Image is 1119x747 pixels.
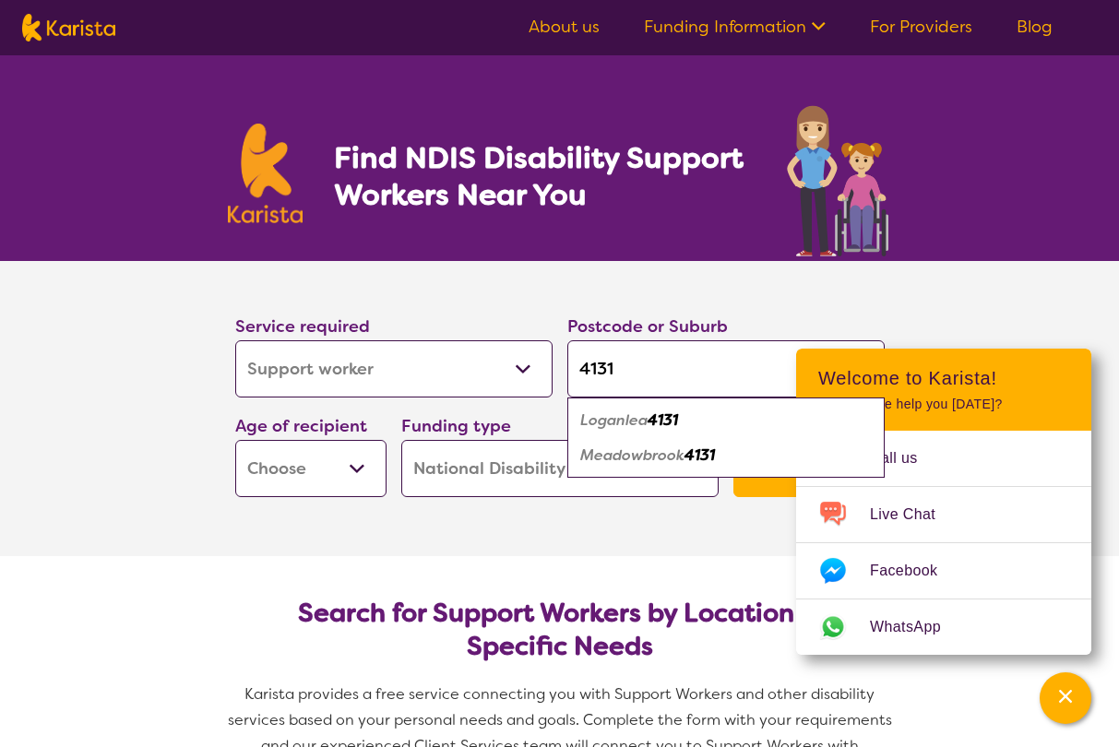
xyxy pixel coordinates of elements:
[870,501,958,528] span: Live Chat
[22,14,115,41] img: Karista logo
[235,315,370,338] label: Service required
[818,367,1069,389] h2: Welcome to Karista!
[577,438,875,473] div: Meadowbrook 4131
[235,415,367,437] label: Age of recipient
[818,397,1069,412] p: How can we help you [DATE]?
[648,410,678,430] em: 4131
[684,445,715,465] em: 4131
[796,349,1091,655] div: Channel Menu
[1017,16,1053,38] a: Blog
[580,410,648,430] em: Loganlea
[870,445,940,472] span: Call us
[870,613,963,641] span: WhatsApp
[644,16,826,38] a: Funding Information
[870,557,959,585] span: Facebook
[401,415,511,437] label: Funding type
[250,597,870,663] h2: Search for Support Workers by Location & Specific Needs
[796,599,1091,655] a: Web link opens in a new tab.
[580,445,684,465] em: Meadowbrook
[577,403,875,438] div: Loganlea 4131
[796,431,1091,655] ul: Choose channel
[567,340,885,397] input: Type
[785,100,892,261] img: support-worker
[529,16,600,38] a: About us
[870,16,972,38] a: For Providers
[228,124,304,223] img: Karista logo
[567,315,728,338] label: Postcode or Suburb
[1040,672,1091,724] button: Channel Menu
[334,139,746,213] h1: Find NDIS Disability Support Workers Near You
